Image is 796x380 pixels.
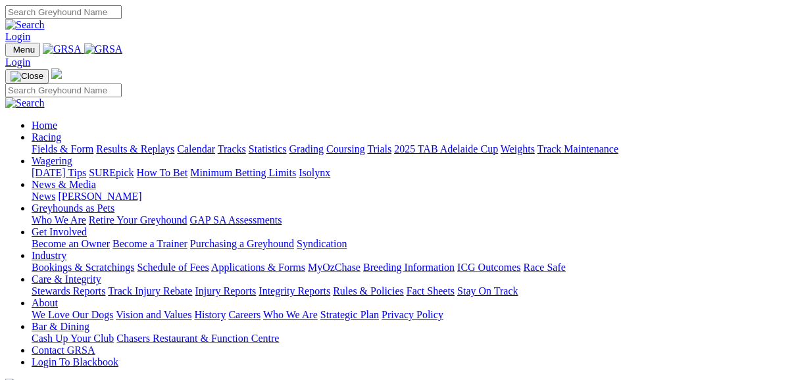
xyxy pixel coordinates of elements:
[394,143,498,154] a: 2025 TAB Adelaide Cup
[5,97,45,109] img: Search
[112,238,187,249] a: Become a Trainer
[177,143,215,154] a: Calendar
[32,214,791,226] div: Greyhounds as Pets
[43,43,82,55] img: GRSA
[32,262,134,273] a: Bookings & Scratchings
[5,5,122,19] input: Search
[363,262,455,273] a: Breeding Information
[263,309,318,320] a: Who We Are
[32,356,118,368] a: Login To Blackbook
[195,285,256,297] a: Injury Reports
[32,273,101,285] a: Care & Integrity
[5,43,40,57] button: Toggle navigation
[249,143,287,154] a: Statistics
[5,31,30,42] a: Login
[32,250,66,261] a: Industry
[308,262,361,273] a: MyOzChase
[32,120,57,131] a: Home
[58,191,141,202] a: [PERSON_NAME]
[190,238,294,249] a: Purchasing a Greyhound
[32,309,113,320] a: We Love Our Dogs
[32,333,791,344] div: Bar & Dining
[228,309,261,320] a: Careers
[32,238,110,249] a: Become an Owner
[32,143,93,154] a: Fields & Form
[89,167,134,178] a: SUREpick
[194,309,226,320] a: History
[32,191,791,202] div: News & Media
[32,344,95,356] a: Contact GRSA
[11,71,43,82] img: Close
[5,69,49,83] button: Toggle navigation
[407,285,455,297] a: Fact Sheets
[457,285,518,297] a: Stay On Track
[218,143,246,154] a: Tracks
[32,309,791,321] div: About
[289,143,324,154] a: Grading
[501,143,535,154] a: Weights
[5,83,122,97] input: Search
[259,285,330,297] a: Integrity Reports
[523,262,565,273] a: Race Safe
[32,262,791,273] div: Industry
[84,43,123,55] img: GRSA
[32,321,89,332] a: Bar & Dining
[137,262,209,273] a: Schedule of Fees
[32,155,72,166] a: Wagering
[457,262,520,273] a: ICG Outcomes
[32,191,55,202] a: News
[211,262,305,273] a: Applications & Forms
[297,238,347,249] a: Syndication
[32,285,105,297] a: Stewards Reports
[5,19,45,31] img: Search
[89,214,187,226] a: Retire Your Greyhound
[116,333,279,344] a: Chasers Restaurant & Function Centre
[32,143,791,155] div: Racing
[32,179,96,190] a: News & Media
[32,214,86,226] a: Who We Are
[32,285,791,297] div: Care & Integrity
[32,297,58,308] a: About
[32,202,114,214] a: Greyhounds as Pets
[108,285,192,297] a: Track Injury Rebate
[190,214,282,226] a: GAP SA Assessments
[190,167,296,178] a: Minimum Betting Limits
[5,57,30,68] a: Login
[537,143,618,154] a: Track Maintenance
[299,167,330,178] a: Isolynx
[32,167,86,178] a: [DATE] Tips
[382,309,443,320] a: Privacy Policy
[333,285,404,297] a: Rules & Policies
[116,309,191,320] a: Vision and Values
[367,143,391,154] a: Trials
[32,167,791,179] div: Wagering
[32,333,114,344] a: Cash Up Your Club
[326,143,365,154] a: Coursing
[32,238,791,250] div: Get Involved
[51,68,62,79] img: logo-grsa-white.png
[320,309,379,320] a: Strategic Plan
[32,131,61,143] a: Racing
[13,45,35,55] span: Menu
[96,143,174,154] a: Results & Replays
[32,226,87,237] a: Get Involved
[137,167,188,178] a: How To Bet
